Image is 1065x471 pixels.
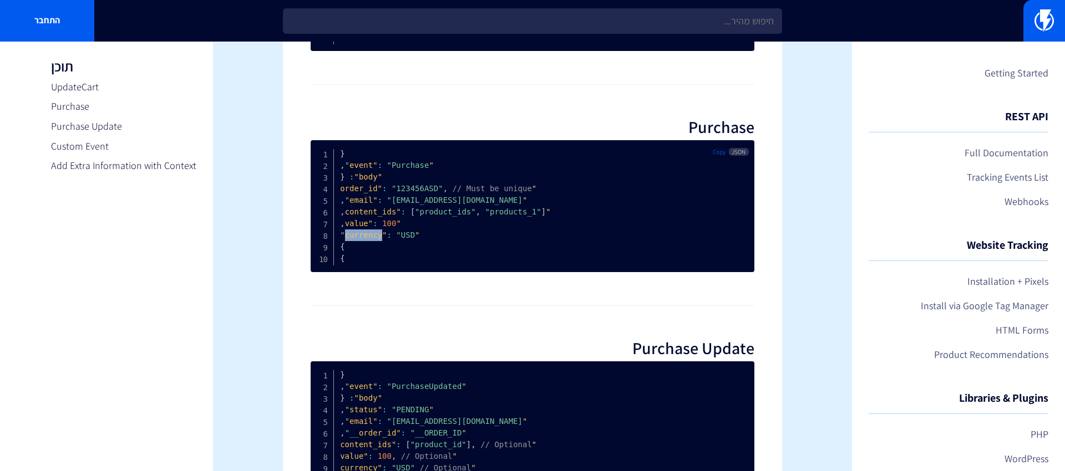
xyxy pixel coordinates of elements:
a: Webhooks [869,192,1048,211]
a: Install via Google Tag Manager [869,296,1048,315]
span: , [443,184,448,193]
span: "event" [349,161,434,170]
h3: תוכן [51,58,196,74]
span: : [401,207,405,216]
span: "status" [349,405,434,414]
h2: Purchase [311,118,754,136]
span: } [340,242,344,251]
span: "product_ids" [415,207,476,216]
span: "order_id" [359,428,466,437]
h2: Purchase Update [311,339,754,357]
span: : [349,172,354,181]
a: Add Extra Information with Context [51,158,196,173]
span: "event" [349,382,466,391]
span: : [349,393,354,402]
span: "products_1" [485,207,541,216]
button: Copy [710,148,729,156]
a: PHP [869,425,1048,444]
span: ] [541,207,546,216]
span: , [340,219,344,228]
span: { [340,370,344,379]
span: "[EMAIL_ADDRESS][DOMAIN_NAME]" [345,196,523,204]
span: "content_ids" [345,207,551,216]
span: "PENDING" [345,405,429,414]
a: UpdateCart [51,80,196,94]
span: "__ORDER_ID__" [345,428,462,437]
a: WordPress [869,449,1048,468]
h4: Libraries & Plugins [869,392,1048,414]
span: , [340,207,344,216]
a: Custom Event [51,139,196,153]
span: : [378,161,382,170]
span: // Must be unique [453,184,532,193]
span: , [340,382,344,391]
span: , [340,417,344,426]
span: : [387,231,391,239]
span: ] [466,440,471,449]
input: חיפוש מהיר... [283,8,782,34]
span: : [382,405,387,414]
span: : [382,184,387,193]
span: "email" [349,196,527,204]
a: Installation + Pixels [869,272,1048,291]
span: { [340,172,344,181]
span: "body" [354,172,383,181]
a: Tracking Events List [869,168,1048,187]
h4: Website Tracking [869,239,1048,261]
span: "body" [354,393,383,402]
span: "value" [340,452,457,460]
span: JSON [729,148,749,156]
span: "Purchase" [345,161,429,170]
span: : [378,196,382,204]
span: "PurchaseUpdated" [345,382,462,391]
span: : [378,417,382,426]
h4: REST API [869,110,1048,132]
span: , [471,440,475,449]
span: "content_ids" [340,440,536,449]
span: , [392,452,396,460]
span: 100 [382,219,396,228]
span: { [340,149,344,158]
span: , [476,207,480,216]
span: "email" [349,417,527,426]
span: "product_id" [410,440,466,449]
a: Full Documentation [869,144,1048,162]
span: "currency" [345,231,420,239]
a: Product Recommendations [869,345,1048,364]
span: [ [405,440,410,449]
span: , [340,161,344,170]
a: Purchase [51,99,196,114]
span: { [340,393,344,402]
a: Getting Started [869,64,1048,83]
span: [ [410,207,415,216]
span: : [373,219,377,228]
span: : [368,452,373,460]
span: "123456ASD" [392,184,443,193]
span: , [340,196,344,204]
span: // Optional [401,452,453,460]
a: HTML Forms [869,321,1048,340]
span: , [340,428,344,437]
span: "value" [345,219,401,228]
span: // Optional [480,440,532,449]
span: "order_id" [340,184,536,193]
span: "USD" [340,231,415,239]
span: , [340,405,344,414]
span: : [401,428,405,437]
span: } [340,254,344,263]
span: : [396,440,400,449]
span: : [378,382,382,391]
span: "[EMAIL_ADDRESS][DOMAIN_NAME]" [345,417,523,426]
span: 100 [378,452,392,460]
a: Purchase Update [51,119,196,134]
span: Copy [713,148,726,156]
